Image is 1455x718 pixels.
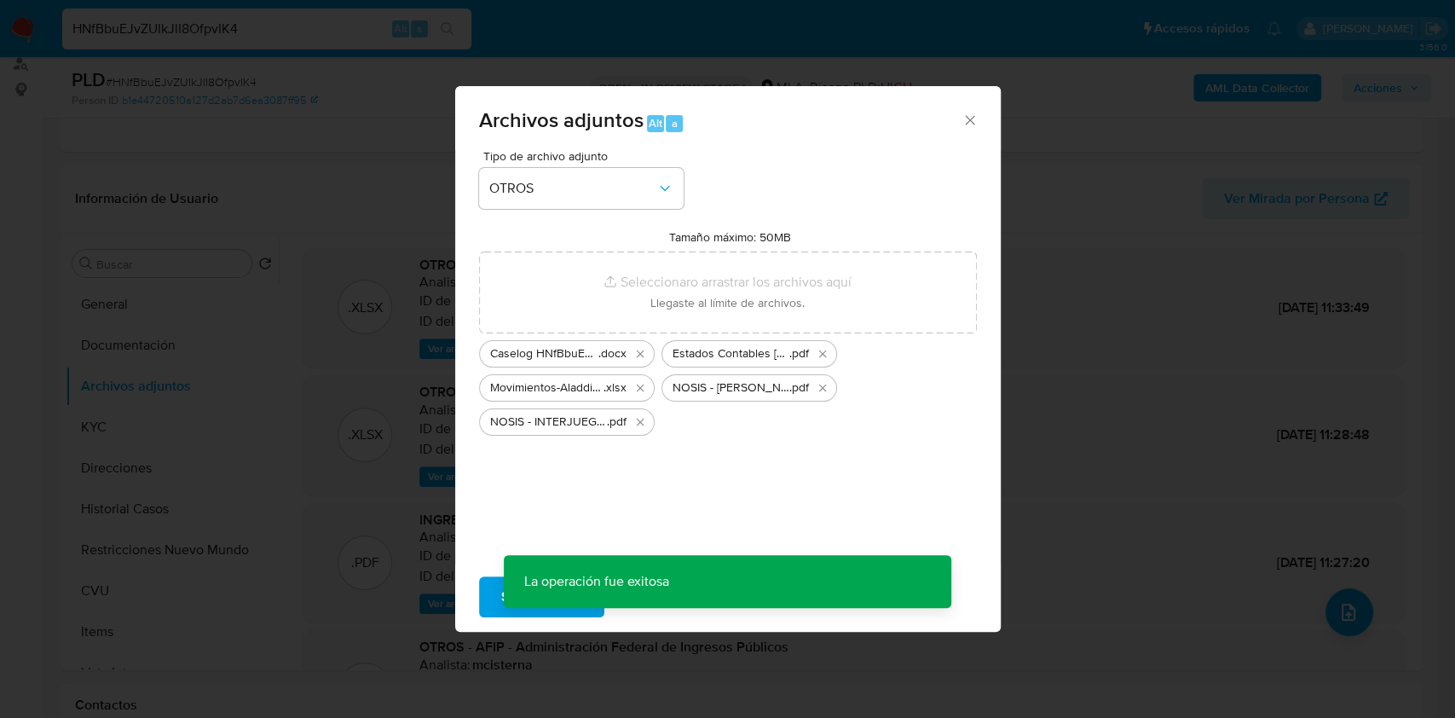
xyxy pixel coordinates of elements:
button: Eliminar NOSIS - CIAPERO MARTIN- APODERADO.pdf [812,378,833,398]
span: Tipo de archivo adjunto [483,150,688,162]
button: OTROS [479,168,684,209]
button: Eliminar NOSIS - INTERJUEGOS SA.pdf [630,412,650,432]
span: a [672,115,678,131]
span: NOSIS - INTERJUEGOS SA [490,414,607,431]
span: .docx [598,345,626,362]
label: Tamaño máximo: 50MB [669,229,791,245]
button: Cerrar [961,112,977,127]
span: Caselog HNfBbuEJvZUIkJlI8OfpvIK4 [490,345,598,362]
ul: Archivos seleccionados [479,333,977,436]
span: .pdf [789,379,809,397]
span: Cancelar [633,578,689,616]
span: .xlsx [603,379,626,397]
span: .pdf [789,345,809,362]
button: Eliminar Movimientos-Aladdin- INTERJUEGOS S.A..xlsx [630,378,650,398]
span: Alt [649,115,662,131]
span: .pdf [607,414,626,431]
span: Estados Contables [DATE] [673,345,789,362]
p: La operación fue exitosa [504,555,690,608]
span: Movimientos-Aladdin- INTERJUEGOS S.A. [490,379,603,397]
span: Subir archivo [501,578,582,616]
span: NOSIS - [PERSON_NAME]- APODERADO [673,379,789,397]
button: Eliminar Caselog HNfBbuEJvZUIkJlI8OfpvIK4.docx [630,344,650,364]
button: Eliminar Estados Contables 31.12.2023.pdf [812,344,833,364]
span: Archivos adjuntos [479,105,644,135]
span: OTROS [489,180,656,197]
button: Subir archivo [479,576,604,617]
